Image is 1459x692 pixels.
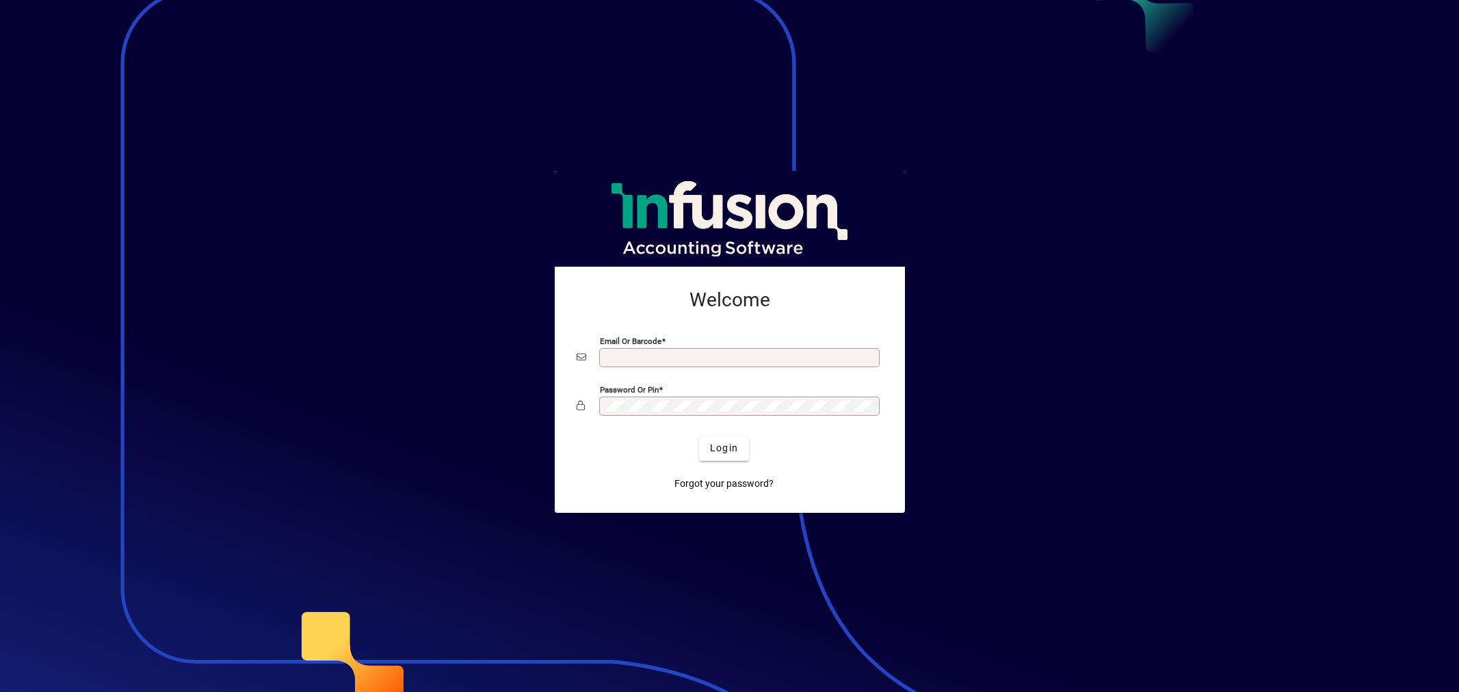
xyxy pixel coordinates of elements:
[577,289,883,312] h2: Welcome
[699,436,749,461] button: Login
[600,336,661,345] mat-label: Email or Barcode
[669,472,779,496] a: Forgot your password?
[674,477,774,491] span: Forgot your password?
[600,384,659,394] mat-label: Password or Pin
[710,441,738,455] span: Login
